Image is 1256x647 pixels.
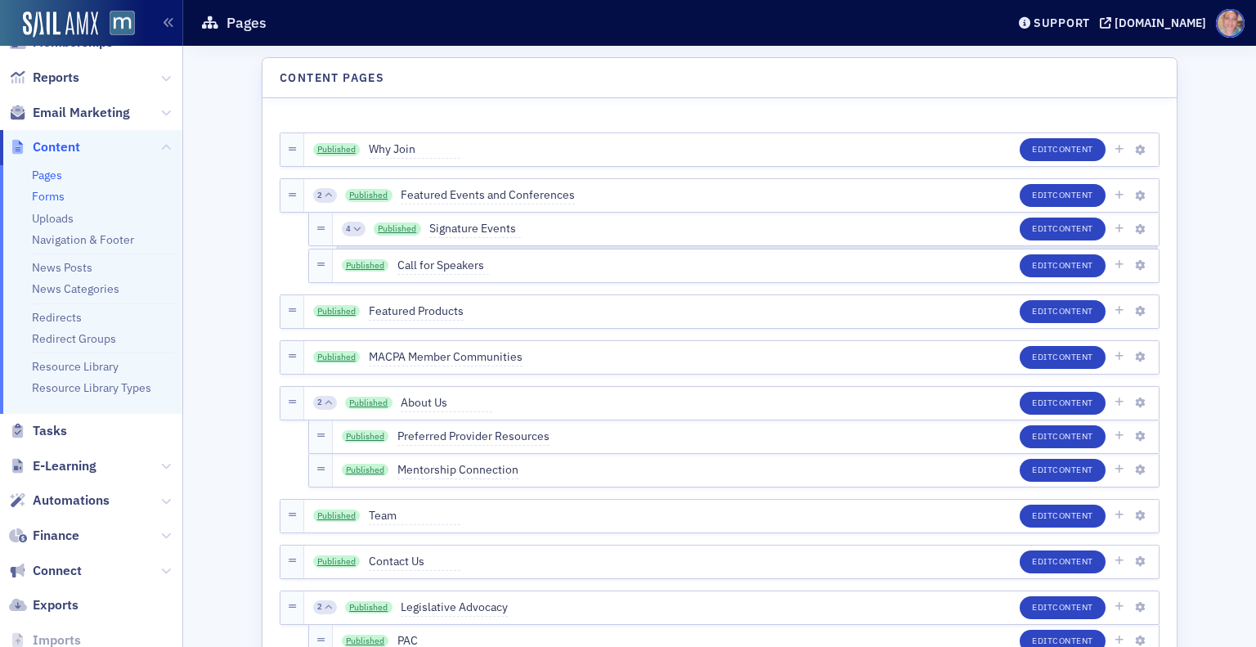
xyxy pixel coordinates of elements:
span: 4 [346,223,351,235]
span: Content [1052,555,1093,567]
a: News Categories [32,281,119,296]
span: E-Learning [33,457,96,475]
span: Content [1052,601,1093,613]
a: Published [313,351,361,364]
h4: Content Pages [280,70,384,87]
a: Resource Library Types [32,380,151,395]
span: 2 [317,190,322,201]
span: Content [1052,189,1093,200]
span: Content [1052,430,1093,442]
a: Content [9,138,80,156]
a: News Posts [32,260,92,275]
a: View Homepage [98,11,135,38]
a: Reports [9,69,79,87]
span: Reports [33,69,79,87]
span: Signature Events [429,220,521,238]
a: Email Marketing [9,104,130,122]
div: [DOMAIN_NAME] [1115,16,1206,30]
button: EditContent [1020,300,1106,323]
span: Tasks [33,422,67,440]
a: Forms [32,189,65,204]
a: Redirects [32,310,82,325]
a: Published [342,259,389,272]
span: 2 [317,397,322,408]
a: Published [313,555,361,568]
button: EditContent [1020,425,1106,448]
a: Connect [9,562,82,580]
a: E-Learning [9,457,96,475]
a: Published [345,397,392,410]
a: Published [345,601,392,614]
span: Content [1052,464,1093,475]
a: Published [342,464,389,477]
button: EditContent [1020,346,1106,369]
button: EditContent [1020,392,1106,415]
a: Redirect Groups [32,331,116,346]
span: MACPA Member Communities [369,348,523,366]
button: EditContent [1020,550,1106,573]
span: Profile [1216,9,1245,38]
a: Exports [9,596,78,614]
span: Why Join [369,141,460,159]
span: Automations [33,492,110,510]
button: [DOMAIN_NAME] [1100,17,1212,29]
span: Content [1052,397,1093,408]
a: Published [313,143,361,156]
span: Content [1052,259,1093,271]
button: EditContent [1020,459,1106,482]
h1: Pages [227,13,267,33]
span: Featured Events and Conferences [401,186,575,204]
a: Published [345,189,392,202]
button: EditContent [1020,138,1106,161]
span: Content [1052,510,1093,521]
a: Published [374,222,421,236]
a: Published [342,430,389,443]
span: Connect [33,562,82,580]
button: EditContent [1020,218,1106,240]
span: Content [1052,143,1093,155]
span: Featured Products [369,303,464,321]
span: Mentorship Connection [397,461,518,479]
img: SailAMX [110,11,135,36]
span: Content [1052,305,1093,317]
span: Content [1052,635,1093,646]
span: Finance [33,527,79,545]
a: Finance [9,527,79,545]
a: Automations [9,492,110,510]
button: EditContent [1020,254,1106,277]
span: Legislative Advocacy [401,599,508,617]
a: Published [313,510,361,523]
button: EditContent [1020,184,1106,207]
span: Preferred Provider Resources [397,428,549,446]
span: 2 [317,601,322,613]
button: EditContent [1020,505,1106,528]
a: Tasks [9,422,67,440]
a: Published [313,305,361,318]
span: Email Marketing [33,104,130,122]
span: Content [33,138,80,156]
span: Contact Us [369,553,460,571]
img: SailAMX [23,11,98,38]
span: Call for Speakers [397,257,489,275]
a: Navigation & Footer [32,232,134,247]
span: About Us [401,394,492,412]
a: Uploads [32,211,74,226]
span: Exports [33,596,78,614]
span: Content [1052,222,1093,234]
span: Content [1052,351,1093,362]
a: Pages [32,168,62,182]
span: Team [369,507,460,525]
div: Support [1034,16,1090,30]
a: Resource Library [32,359,119,374]
button: EditContent [1020,596,1106,619]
